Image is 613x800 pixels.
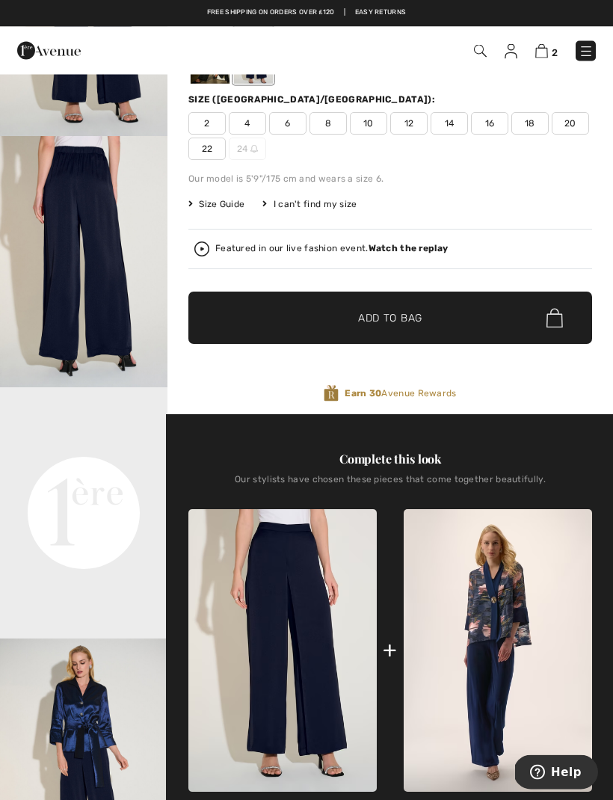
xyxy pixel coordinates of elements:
[345,389,381,399] strong: Earn 30
[188,510,377,793] img: High-Waisted Wide Leg Trousers Style 253788
[188,138,226,161] span: 22
[474,45,487,58] img: Search
[188,451,592,469] div: Complete this look
[546,309,563,328] img: Bag.svg
[345,387,456,401] span: Avenue Rewards
[188,198,244,212] span: Size Guide
[324,385,339,403] img: Avenue Rewards
[229,138,266,161] span: 24
[269,113,306,135] span: 6
[535,42,558,60] a: 2
[229,113,266,135] span: 4
[17,36,81,66] img: 1ère Avenue
[358,311,422,327] span: Add to Bag
[383,634,397,668] div: +
[188,113,226,135] span: 2
[188,93,438,107] div: Size ([GEOGRAPHIC_DATA]/[GEOGRAPHIC_DATA]):
[579,44,594,59] img: Menu
[250,146,258,153] img: ring-m.svg
[552,113,589,135] span: 20
[404,510,592,793] img: Floral Kimono with Jewels Style 254729
[535,44,548,58] img: Shopping Bag
[350,113,387,135] span: 10
[215,244,448,254] div: Featured in our live fashion event.
[207,7,335,18] a: Free shipping on orders over ₤120
[431,113,468,135] span: 14
[234,28,273,84] div: Midnight Blue
[188,475,592,497] div: Our stylists have chosen these pieces that come together beautifully.
[309,113,347,135] span: 8
[17,43,81,57] a: 1ère Avenue
[390,113,428,135] span: 12
[515,755,598,793] iframe: Opens a widget where you can find more information
[188,292,592,345] button: Add to Bag
[355,7,407,18] a: Easy Returns
[194,242,209,257] img: Watch the replay
[188,173,592,186] div: Our model is 5'9"/175 cm and wears a size 6.
[552,47,558,58] span: 2
[511,113,549,135] span: 18
[471,113,508,135] span: 16
[369,244,449,254] strong: Watch the replay
[505,44,517,59] img: My Info
[191,28,230,84] div: Black
[262,198,357,212] div: I can't find my size
[344,7,345,18] span: |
